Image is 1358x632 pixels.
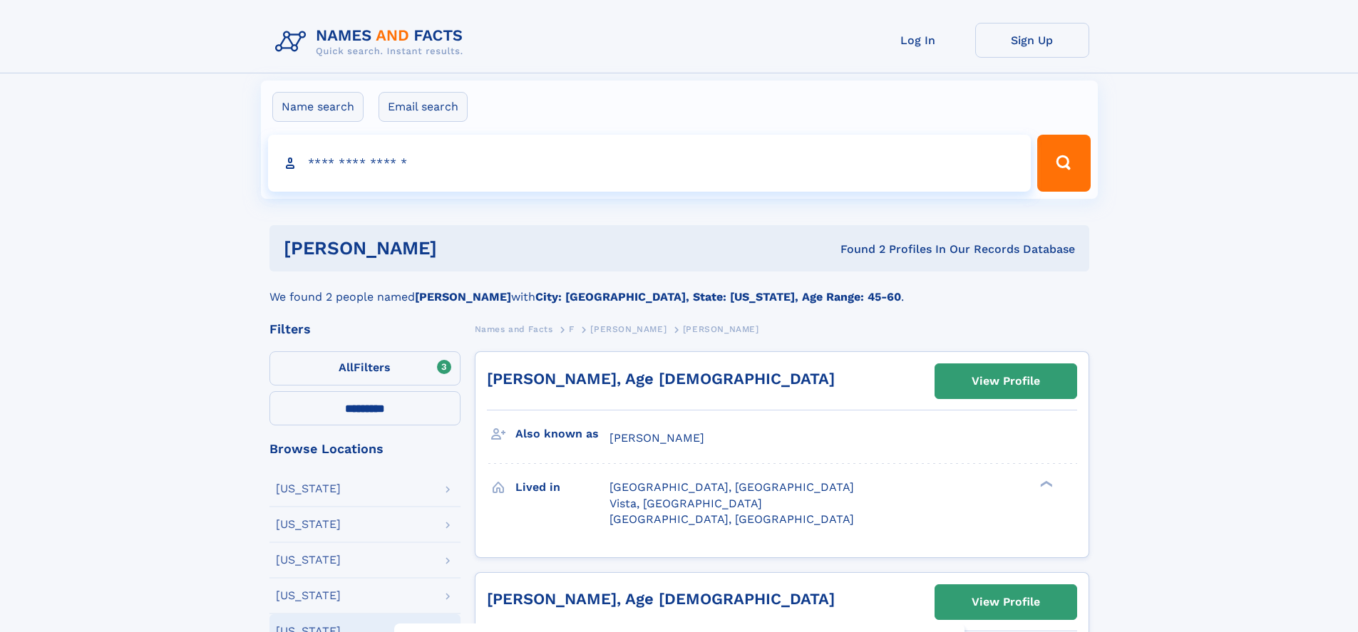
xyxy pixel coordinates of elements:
b: City: [GEOGRAPHIC_DATA], State: [US_STATE], Age Range: 45-60 [535,290,901,304]
div: Found 2 Profiles In Our Records Database [639,242,1075,257]
span: [GEOGRAPHIC_DATA], [GEOGRAPHIC_DATA] [609,480,854,494]
div: View Profile [972,586,1040,618]
div: Browse Locations [269,442,461,455]
label: Filters [269,351,461,385]
a: Sign Up [975,23,1089,58]
span: [PERSON_NAME] [590,324,667,334]
a: View Profile [935,585,1076,619]
img: Logo Names and Facts [269,23,475,61]
h3: Also known as [515,422,609,446]
a: Log In [861,23,975,58]
span: F [569,324,575,334]
a: [PERSON_NAME] [590,320,667,338]
h1: [PERSON_NAME] [284,239,639,257]
h3: Lived in [515,475,609,499]
input: search input [268,135,1032,192]
b: [PERSON_NAME] [415,290,511,304]
div: View Profile [972,365,1040,398]
button: Search Button [1037,135,1090,192]
label: Email search [379,92,468,122]
a: [PERSON_NAME], Age [DEMOGRAPHIC_DATA] [487,590,835,608]
span: All [339,361,354,374]
a: F [569,320,575,338]
span: Vista, [GEOGRAPHIC_DATA] [609,497,762,510]
span: [PERSON_NAME] [609,431,704,445]
span: [PERSON_NAME] [683,324,759,334]
a: View Profile [935,364,1076,398]
a: Names and Facts [475,320,553,338]
div: We found 2 people named with . [269,271,1089,306]
div: [US_STATE] [276,483,341,494]
div: Filters [269,323,461,336]
div: [US_STATE] [276,554,341,566]
span: [GEOGRAPHIC_DATA], [GEOGRAPHIC_DATA] [609,512,854,526]
label: Name search [272,92,364,122]
div: [US_STATE] [276,519,341,530]
div: [US_STATE] [276,590,341,601]
a: [PERSON_NAME], Age [DEMOGRAPHIC_DATA] [487,370,835,388]
div: ❯ [1036,480,1054,489]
